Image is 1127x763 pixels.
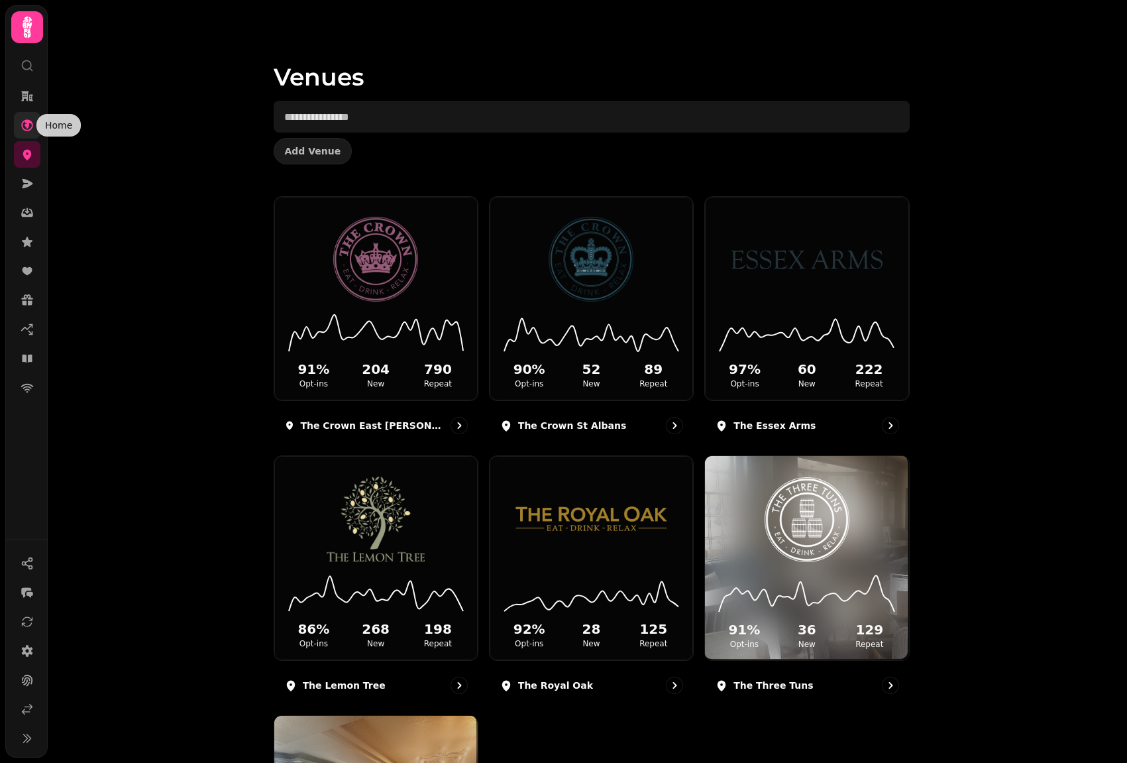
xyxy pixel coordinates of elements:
span: Add Venue [285,147,341,156]
p: The Essex Arms [733,419,816,432]
img: The Three Tuns [731,477,884,562]
p: The Crown St Albans [518,419,627,432]
p: New [563,379,620,389]
p: Repeat [625,379,682,389]
h2: 89 [625,360,682,379]
h2: 28 [563,620,620,638]
img: The Essex Arms [731,217,883,302]
img: The Lemon Tree [300,477,452,561]
h2: 129 [841,620,898,639]
p: New [347,638,404,649]
p: New [778,639,835,650]
h2: 97 % [716,360,773,379]
p: Repeat [409,638,466,649]
svg: go to [453,419,466,432]
a: The Lemon Tree86%Opt-ins268New198RepeatThe Lemon Tree [274,455,478,704]
h2: 60 [778,360,835,379]
p: Repeat [625,638,682,649]
h2: 92 % [501,620,558,638]
h2: 86 % [286,620,343,638]
a: The Crown East Grinstead91%Opt-ins204New790RepeatThe Crown East [PERSON_NAME] [274,196,478,445]
p: New [778,379,835,389]
p: Repeat [841,639,898,650]
h2: 36 [778,620,835,639]
a: The Essex Arms97%Opt-ins60New222RepeatThe Essex Arms [704,196,909,445]
h2: 91 % [716,620,773,639]
p: The Crown East [PERSON_NAME] [300,419,445,432]
h2: 90 % [501,360,558,379]
h2: 222 [841,360,898,379]
button: Add Venue [274,138,352,164]
h2: 125 [625,620,682,638]
h2: 790 [409,360,466,379]
div: Home [36,114,81,137]
img: The Crown St Albans [515,217,667,302]
p: Opt-ins [286,379,343,389]
p: The Lemon Tree [303,679,386,692]
h2: 52 [563,360,620,379]
h2: 198 [409,620,466,638]
svg: go to [884,679,897,692]
svg: go to [884,419,897,432]
p: New [347,379,404,389]
p: Opt-ins [501,638,558,649]
p: Repeat [409,379,466,389]
h1: Venues [274,32,910,90]
h2: 91 % [286,360,343,379]
a: The Crown St Albans90%Opt-ins52New89RepeatThe Crown St Albans [489,196,694,445]
img: The Royal Oak [515,477,667,561]
p: Opt-ins [286,638,343,649]
svg: go to [668,679,681,692]
p: The Royal Oak [518,679,593,692]
a: The Three TunsThe Three Tuns91%Opt-ins36New129RepeatThe Three Tuns [704,455,909,704]
svg: go to [668,419,681,432]
a: The Royal Oak92%Opt-ins28New125RepeatThe Royal Oak [489,455,694,704]
h2: 268 [347,620,404,638]
p: The Three Tuns [733,679,813,692]
p: New [563,638,620,649]
h2: 204 [347,360,404,379]
p: Repeat [841,379,898,389]
img: The Crown East Grinstead [300,217,452,302]
p: Opt-ins [716,379,773,389]
svg: go to [453,679,466,692]
p: Opt-ins [716,639,773,650]
p: Opt-ins [501,379,558,389]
